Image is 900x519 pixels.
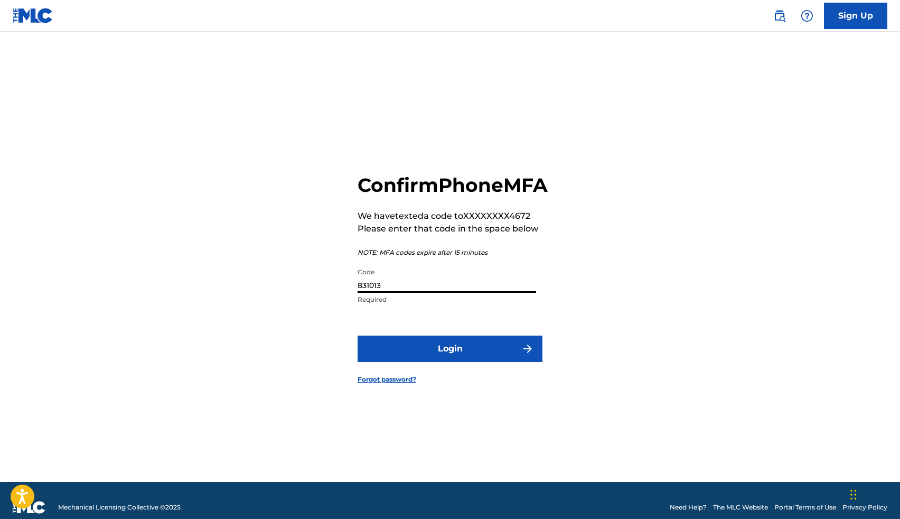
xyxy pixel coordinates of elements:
[358,248,548,257] p: NOTE: MFA codes expire after 15 minutes
[769,5,790,26] a: Public Search
[358,210,548,223] p: We have texted a code to XXXXXXXX4672
[824,3,887,29] a: Sign Up
[358,336,542,362] button: Login
[801,10,813,22] img: help
[842,503,887,512] a: Privacy Policy
[796,5,818,26] div: Help
[358,375,416,384] a: Forgot password?
[773,10,786,22] img: search
[774,503,836,512] a: Portal Terms of Use
[358,295,536,304] p: Required
[58,503,181,512] span: Mechanical Licensing Collective © 2025
[713,503,768,512] a: The MLC Website
[670,503,707,512] a: Need Help?
[13,8,53,23] img: MLC Logo
[850,479,857,511] div: Drag
[358,173,548,197] h2: Confirm Phone MFA
[847,468,900,519] iframe: Chat Widget
[521,342,534,355] img: f7272a7cc735f4ea7f67.svg
[358,223,548,235] p: Please enter that code in the space below
[13,501,45,514] img: logo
